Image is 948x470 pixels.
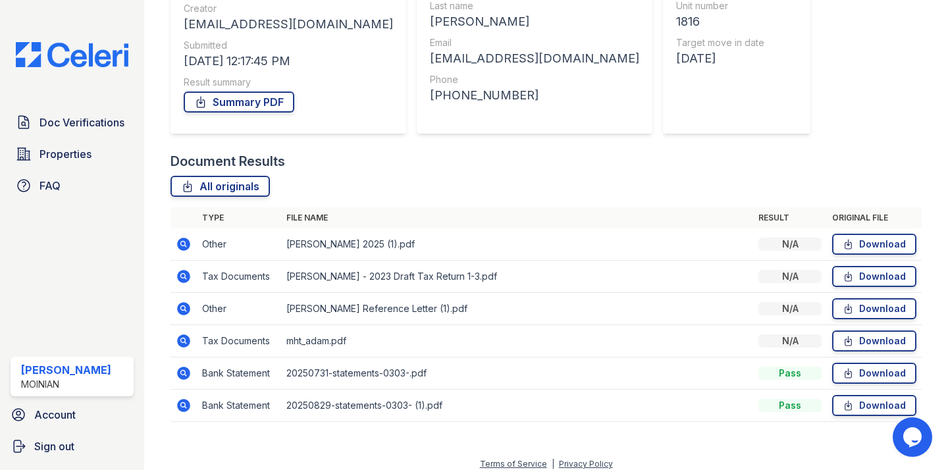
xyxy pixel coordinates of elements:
[197,261,281,293] td: Tax Documents
[197,207,281,228] th: Type
[559,459,613,469] a: Privacy Policy
[197,390,281,422] td: Bank Statement
[281,390,753,422] td: 20250829-statements-0303- (1).pdf
[184,52,393,70] div: [DATE] 12:17:45 PM
[39,146,92,162] span: Properties
[430,73,639,86] div: Phone
[758,367,822,380] div: Pass
[676,36,764,49] div: Target move in date
[552,459,554,469] div: |
[832,298,916,319] a: Download
[832,266,916,287] a: Download
[827,207,922,228] th: Original file
[184,91,294,113] a: Summary PDF
[184,39,393,52] div: Submitted
[430,36,639,49] div: Email
[430,13,639,31] div: [PERSON_NAME]
[281,293,753,325] td: [PERSON_NAME] Reference Letter (1).pdf
[753,207,827,228] th: Result
[676,13,764,31] div: 1816
[832,395,916,416] a: Download
[197,293,281,325] td: Other
[184,2,393,15] div: Creator
[832,330,916,352] a: Download
[11,109,134,136] a: Doc Verifications
[281,261,753,293] td: [PERSON_NAME] - 2023 Draft Tax Return 1-3.pdf
[171,176,270,197] a: All originals
[5,42,139,67] img: CE_Logo_Blue-a8612792a0a2168367f1c8372b55b34899dd931a85d93a1a3d3e32e68fde9ad4.png
[21,378,111,391] div: Moinian
[758,334,822,348] div: N/A
[197,325,281,357] td: Tax Documents
[430,49,639,68] div: [EMAIL_ADDRESS][DOMAIN_NAME]
[832,363,916,384] a: Download
[171,152,285,170] div: Document Results
[893,417,935,457] iframe: chat widget
[34,438,74,454] span: Sign out
[281,325,753,357] td: mht_adam.pdf
[676,49,764,68] div: [DATE]
[197,228,281,261] td: Other
[34,407,76,423] span: Account
[5,433,139,459] a: Sign out
[758,302,822,315] div: N/A
[184,76,393,89] div: Result summary
[758,399,822,412] div: Pass
[184,15,393,34] div: [EMAIL_ADDRESS][DOMAIN_NAME]
[832,234,916,255] a: Download
[281,357,753,390] td: 20250731-statements-0303-.pdf
[21,362,111,378] div: [PERSON_NAME]
[11,141,134,167] a: Properties
[758,238,822,251] div: N/A
[480,459,547,469] a: Terms of Service
[39,178,61,194] span: FAQ
[5,402,139,428] a: Account
[39,115,124,130] span: Doc Verifications
[430,86,639,105] div: [PHONE_NUMBER]
[281,228,753,261] td: [PERSON_NAME] 2025 (1).pdf
[758,270,822,283] div: N/A
[281,207,753,228] th: File name
[197,357,281,390] td: Bank Statement
[11,172,134,199] a: FAQ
